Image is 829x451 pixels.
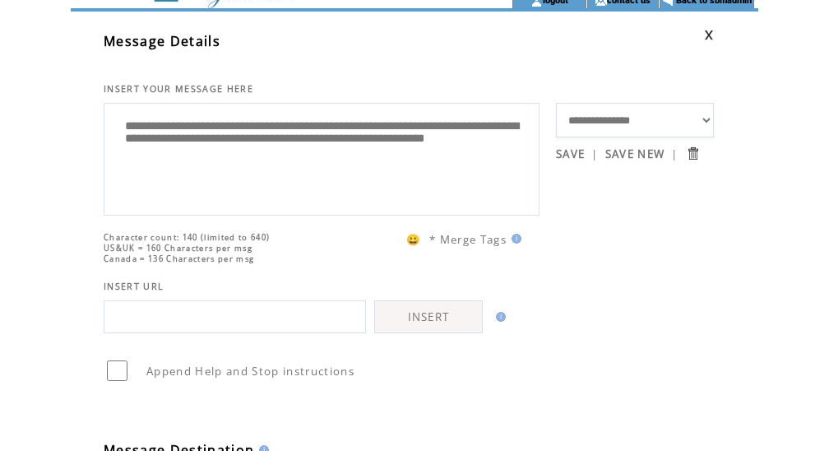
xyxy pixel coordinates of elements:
[406,232,421,247] span: 😀
[104,83,253,95] span: INSERT YOUR MESSAGE HERE
[491,312,506,322] img: help.gif
[605,146,665,161] a: SAVE NEW
[556,146,585,161] a: SAVE
[104,32,220,50] span: Message Details
[104,232,270,243] span: Character count: 140 (limited to 640)
[104,243,252,253] span: US&UK = 160 Characters per msg
[374,300,483,333] a: INSERT
[429,232,507,247] span: * Merge Tags
[671,146,678,161] span: |
[591,146,598,161] span: |
[104,253,254,264] span: Canada = 136 Characters per msg
[685,146,701,161] input: Submit
[146,364,354,379] span: Append Help and Stop instructions
[104,281,164,292] span: INSERT URL
[507,234,521,244] img: help.gif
